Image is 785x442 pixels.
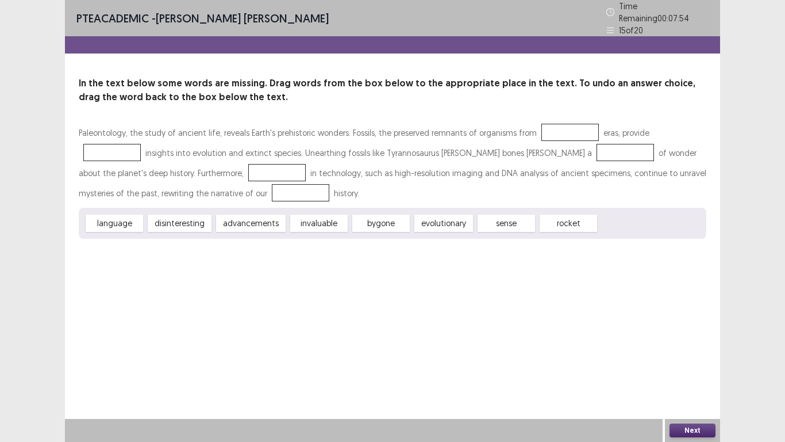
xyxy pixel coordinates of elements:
div: rocket [540,215,597,232]
div: advancements [216,215,286,232]
p: In the text below some words are missing. Drag words from the box below to the appropriate place ... [79,77,706,104]
div: Paleontology, the study of ancient life, reveals Earth's prehistoric wonders. Fossils, the preser... [79,123,706,203]
p: - [PERSON_NAME] [PERSON_NAME] [76,10,329,27]
span: PTE academic [76,11,149,25]
div: sense [478,215,535,232]
div: language [86,215,143,232]
button: Next [669,424,715,437]
div: invaluable [290,215,348,232]
p: 15 of 20 [619,24,643,36]
div: evolutionary [414,215,473,232]
div: disinteresting [148,215,211,232]
div: bygone [352,215,410,232]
